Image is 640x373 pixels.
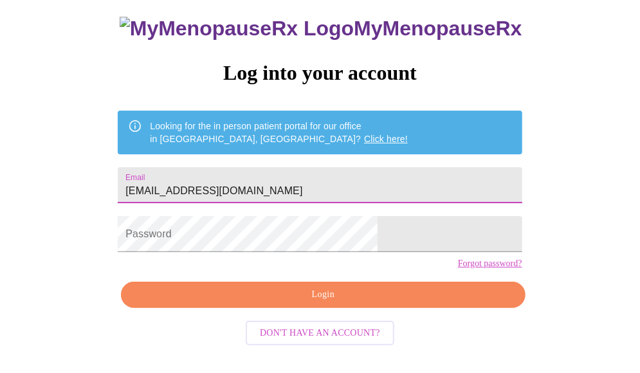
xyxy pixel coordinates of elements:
[120,17,354,41] img: MyMenopauseRx Logo
[364,134,408,144] a: Click here!
[120,17,522,41] h3: MyMenopauseRx
[136,287,510,303] span: Login
[121,282,525,308] button: Login
[118,61,522,85] h3: Log into your account
[150,114,408,150] div: Looking for the in person patient portal for our office in [GEOGRAPHIC_DATA], [GEOGRAPHIC_DATA]?
[242,326,398,337] a: Don't have an account?
[260,325,380,341] span: Don't have an account?
[246,321,394,346] button: Don't have an account?
[458,259,522,269] a: Forgot password?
